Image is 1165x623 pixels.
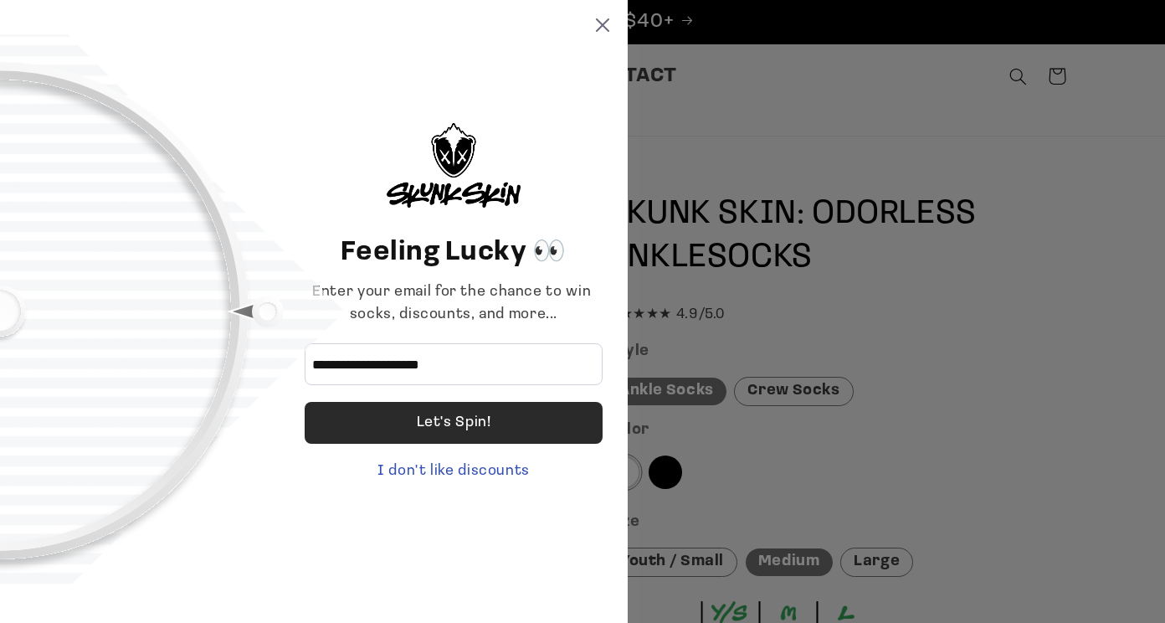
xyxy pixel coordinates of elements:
[305,343,603,385] input: Email address
[305,402,603,444] div: Let's Spin!
[417,402,491,444] div: Let's Spin!
[387,123,521,208] img: logo
[305,233,603,273] header: Feeling Lucky 👀
[305,281,603,327] div: Enter your email for the chance to win socks, discounts, and more...
[305,461,603,483] div: I don't like discounts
